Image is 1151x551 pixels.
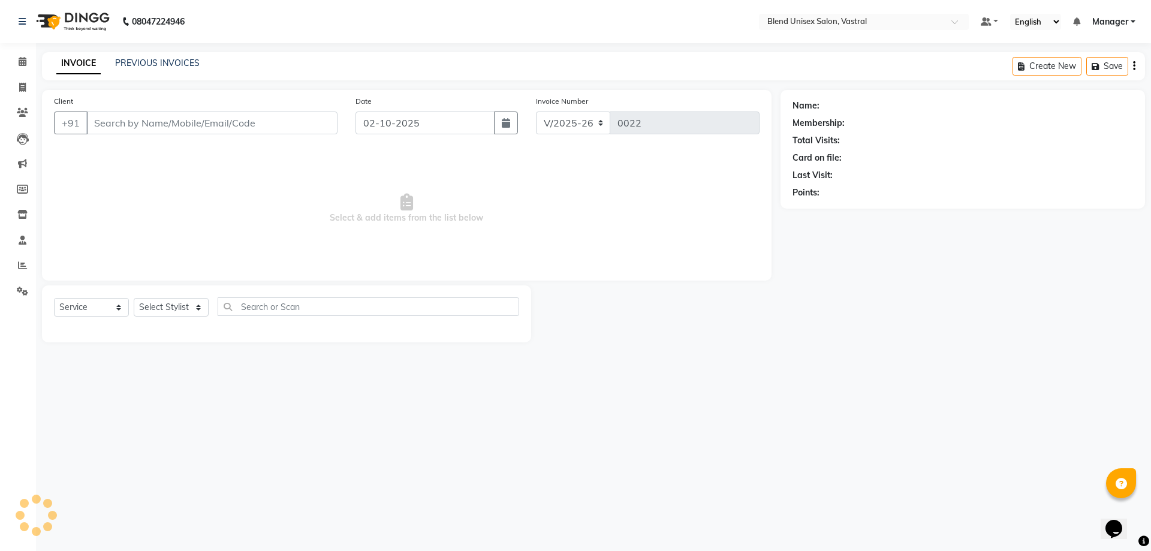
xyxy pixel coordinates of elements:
[54,112,88,134] button: +91
[1101,503,1139,539] iframe: chat widget
[1086,57,1128,76] button: Save
[54,96,73,107] label: Client
[793,134,840,147] div: Total Visits:
[54,149,760,269] span: Select & add items from the list below
[793,152,842,164] div: Card on file:
[793,186,819,199] div: Points:
[56,53,101,74] a: INVOICE
[793,169,833,182] div: Last Visit:
[115,58,200,68] a: PREVIOUS INVOICES
[355,96,372,107] label: Date
[86,112,338,134] input: Search by Name/Mobile/Email/Code
[1013,57,1081,76] button: Create New
[1092,16,1128,28] span: Manager
[536,96,588,107] label: Invoice Number
[793,117,845,130] div: Membership:
[218,297,519,316] input: Search or Scan
[31,5,113,38] img: logo
[132,5,185,38] b: 08047224946
[793,100,819,112] div: Name:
